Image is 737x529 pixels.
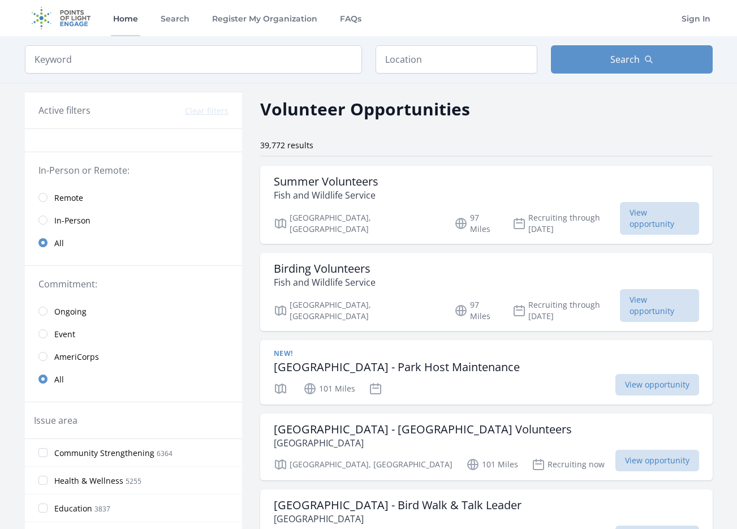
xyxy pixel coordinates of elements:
legend: Issue area [34,414,77,427]
a: Remote [25,186,242,209]
input: Community Strengthening 6364 [38,448,48,457]
p: 101 Miles [303,382,355,395]
p: 97 Miles [454,212,499,235]
a: Ongoing [25,300,242,322]
a: [GEOGRAPHIC_DATA] - [GEOGRAPHIC_DATA] Volunteers [GEOGRAPHIC_DATA] [GEOGRAPHIC_DATA], [GEOGRAPHIC... [260,414,713,480]
p: [GEOGRAPHIC_DATA], [GEOGRAPHIC_DATA] [274,458,452,471]
span: View opportunity [615,374,699,395]
p: Recruiting now [532,458,605,471]
h2: Volunteer Opportunities [260,96,470,122]
input: Education 3837 [38,504,48,513]
a: New! [GEOGRAPHIC_DATA] - Park Host Maintenance 101 Miles View opportunity [260,340,713,405]
span: Education [54,503,92,514]
input: Health & Wellness 5255 [38,476,48,485]
span: New! [274,349,293,358]
span: All [54,374,64,385]
button: Search [551,45,713,74]
h3: [GEOGRAPHIC_DATA] - Bird Walk & Talk Leader [274,498,521,512]
p: Fish and Wildlife Service [274,188,378,202]
p: Recruiting through [DATE] [512,299,620,322]
a: Event [25,322,242,345]
span: All [54,238,64,249]
p: [GEOGRAPHIC_DATA], [GEOGRAPHIC_DATA] [274,212,441,235]
h3: Summer Volunteers [274,175,378,188]
input: Location [376,45,537,74]
span: 39,772 results [260,140,313,150]
a: All [25,368,242,390]
p: Fish and Wildlife Service [274,276,376,289]
p: [GEOGRAPHIC_DATA] [274,512,521,526]
a: All [25,231,242,254]
span: Event [54,329,75,340]
input: Keyword [25,45,362,74]
span: View opportunity [620,289,699,322]
p: [GEOGRAPHIC_DATA] [274,436,572,450]
span: View opportunity [620,202,699,235]
p: [GEOGRAPHIC_DATA], [GEOGRAPHIC_DATA] [274,299,441,322]
a: Summer Volunteers Fish and Wildlife Service [GEOGRAPHIC_DATA], [GEOGRAPHIC_DATA] 97 Miles Recruit... [260,166,713,244]
span: 5255 [126,476,141,486]
a: In-Person [25,209,242,231]
legend: In-Person or Remote: [38,164,229,177]
a: AmeriCorps [25,345,242,368]
span: Health & Wellness [54,475,123,487]
legend: Commitment: [38,277,229,291]
h3: [GEOGRAPHIC_DATA] - Park Host Maintenance [274,360,520,374]
span: Remote [54,192,83,204]
p: Recruiting through [DATE] [512,212,620,235]
button: Clear filters [185,105,229,117]
span: 6364 [157,449,173,458]
h3: Birding Volunteers [274,262,376,276]
h3: Active filters [38,104,90,117]
span: 3837 [94,504,110,514]
span: AmeriCorps [54,351,99,363]
span: In-Person [54,215,90,226]
span: Ongoing [54,306,87,317]
span: Search [610,53,640,66]
a: Birding Volunteers Fish and Wildlife Service [GEOGRAPHIC_DATA], [GEOGRAPHIC_DATA] 97 Miles Recrui... [260,253,713,331]
span: Community Strengthening [54,448,154,459]
p: 97 Miles [454,299,499,322]
h3: [GEOGRAPHIC_DATA] - [GEOGRAPHIC_DATA] Volunteers [274,423,572,436]
span: View opportunity [615,450,699,471]
p: 101 Miles [466,458,518,471]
